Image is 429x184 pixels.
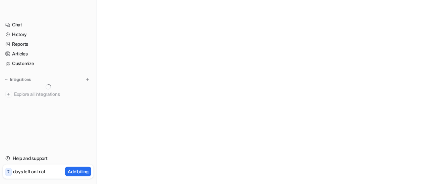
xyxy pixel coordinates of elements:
[3,154,94,163] a: Help and support
[65,167,91,176] button: Add billing
[3,49,94,58] a: Articles
[3,20,94,29] a: Chat
[5,91,12,98] img: explore all integrations
[3,30,94,39] a: History
[3,59,94,68] a: Customize
[4,77,9,82] img: expand menu
[68,168,88,175] p: Add billing
[3,89,94,99] a: Explore all integrations
[85,77,90,82] img: menu_add.svg
[3,76,33,83] button: Integrations
[10,77,31,82] p: Integrations
[13,168,45,175] p: days left on trial
[3,39,94,49] a: Reports
[14,89,91,100] span: Explore all integrations
[7,169,9,175] p: 7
